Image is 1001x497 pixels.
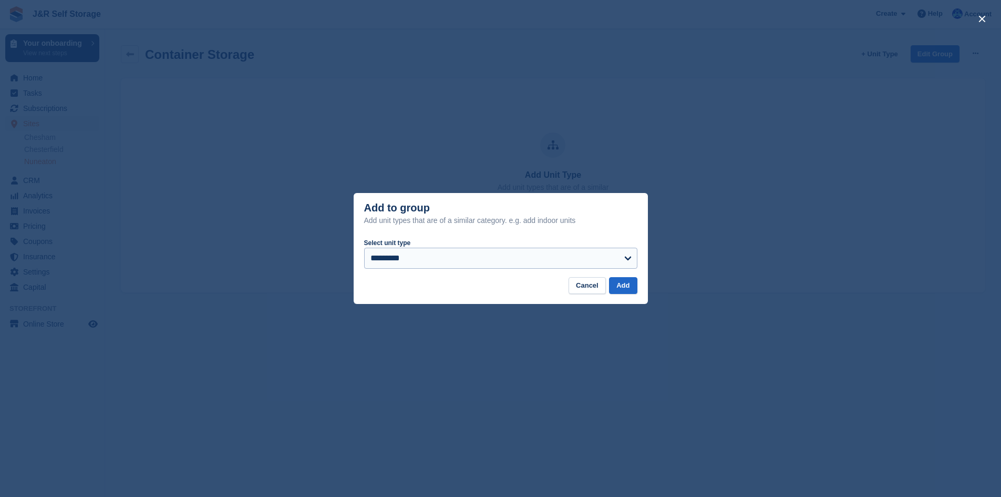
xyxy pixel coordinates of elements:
[364,214,576,227] div: Add unit types that are of a similar category. e.g. add indoor units
[569,277,606,295] button: Cancel
[974,11,990,27] button: close
[609,277,637,295] button: Add
[364,202,576,227] div: Add to group
[364,239,411,247] label: Select unit type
